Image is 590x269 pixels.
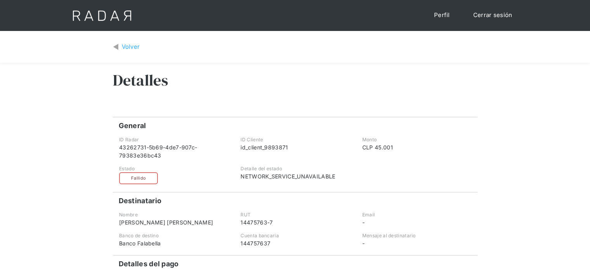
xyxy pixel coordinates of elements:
div: Email [362,211,471,218]
div: RUT [240,211,349,218]
div: CLP 45.001 [362,143,471,151]
div: ID Cliente [240,136,349,143]
div: Nombre [119,211,228,218]
h4: Detalles del pago [119,259,179,269]
div: 43262731-5b69-4de7-907c-79383e36bc43 [119,143,228,159]
a: Cerrar sesión [465,8,520,23]
div: id_client_9893871 [240,143,349,151]
div: 144757637 [240,239,349,247]
h4: Destinatario [119,196,162,206]
div: Monto [362,136,471,143]
div: Detalle del estado [240,165,349,172]
div: ID Radar [119,136,228,143]
div: Mensaje al destinatario [362,232,471,239]
h3: Detalles [113,70,168,90]
a: Volver [113,43,140,51]
div: - [362,218,471,226]
div: Fallido [119,172,158,184]
div: NETWORK_SERVICE_UNAVAILABLE [240,172,349,180]
h4: General [119,121,146,130]
div: 14475763-7 [240,218,349,226]
div: - [362,239,471,247]
a: Perfil [426,8,458,23]
div: Volver [122,43,140,51]
div: Banco Falabella [119,239,228,247]
div: Banco de destino [119,232,228,239]
div: Estado [119,165,228,172]
div: [PERSON_NAME] [PERSON_NAME] [119,218,228,226]
div: Cuenta bancaria [240,232,349,239]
